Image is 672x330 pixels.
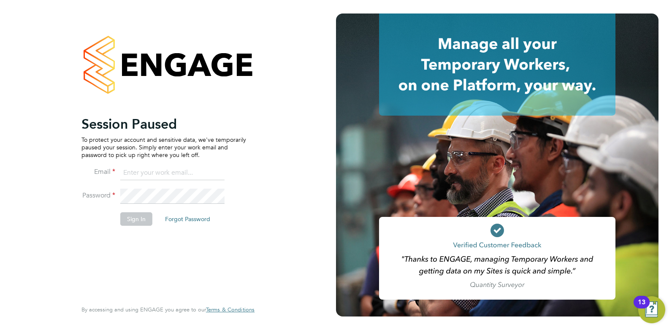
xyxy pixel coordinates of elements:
button: Sign In [120,212,152,226]
div: 13 [638,302,645,313]
input: Enter your work email... [120,165,225,181]
label: Password [81,191,115,200]
button: Open Resource Center, 13 new notifications [638,296,665,323]
button: Forgot Password [158,212,217,226]
label: Email [81,168,115,176]
a: Terms & Conditions [206,306,255,313]
p: To protect your account and sensitive data, we've temporarily paused your session. Simply enter y... [81,136,246,159]
span: By accessing and using ENGAGE you agree to our [81,306,255,313]
h2: Session Paused [81,116,246,133]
